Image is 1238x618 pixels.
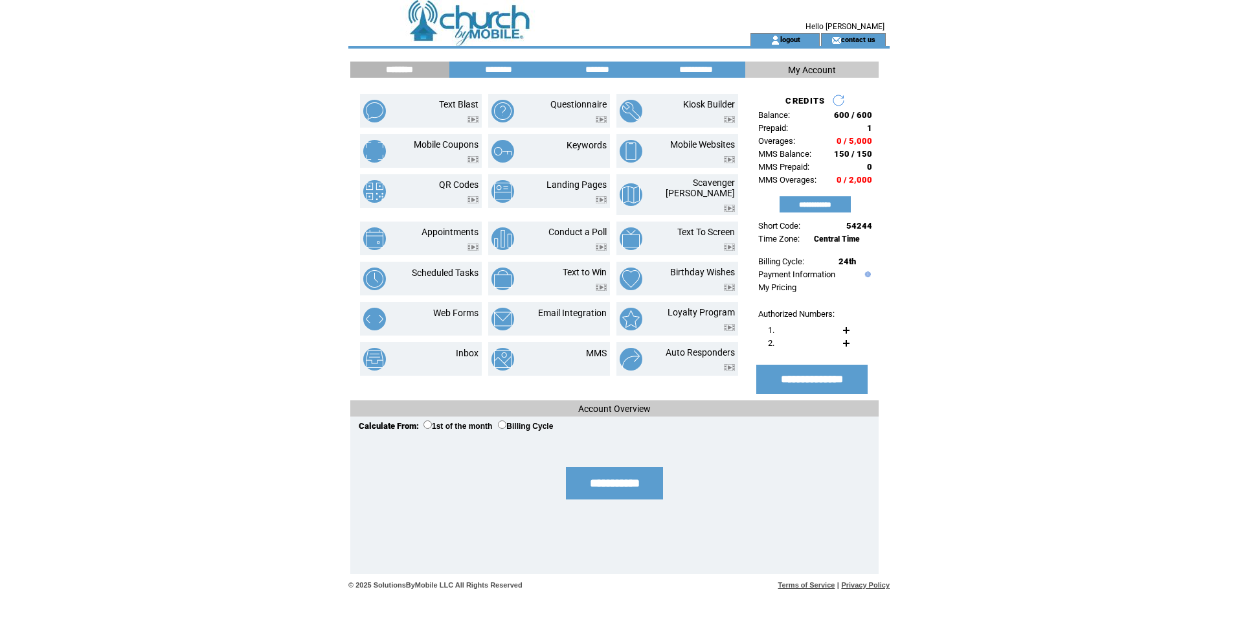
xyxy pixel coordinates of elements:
img: mobile-coupons.png [363,140,386,163]
a: Terms of Service [778,581,835,589]
span: MMS Balance: [758,149,811,159]
span: Overages: [758,136,795,146]
img: kiosk-builder.png [620,100,642,122]
img: video.png [467,244,478,251]
a: Mobile Coupons [414,139,478,150]
a: Conduct a Poll [548,227,607,237]
img: video.png [596,116,607,123]
img: video.png [724,205,735,212]
span: Account Overview [578,404,651,414]
img: video.png [724,284,735,291]
span: CREDITS [785,96,825,106]
img: auto-responders.png [620,348,642,371]
img: conduct-a-poll.png [491,227,514,250]
span: Hello [PERSON_NAME] [805,22,884,31]
img: birthday-wishes.png [620,268,642,290]
img: loyalty-program.png [620,308,642,330]
img: mobile-websites.png [620,140,642,163]
a: contact us [841,35,875,43]
a: Kiosk Builder [683,99,735,109]
span: 54244 [846,221,872,231]
img: inbox.png [363,348,386,371]
a: Privacy Policy [841,581,890,589]
img: video.png [724,116,735,123]
img: mms.png [491,348,514,371]
img: appointments.png [363,227,386,250]
span: MMS Prepaid: [758,162,809,172]
img: text-blast.png [363,100,386,122]
img: email-integration.png [491,308,514,330]
a: Birthday Wishes [670,267,735,277]
img: scavenger-hunt.png [620,183,642,206]
img: keywords.png [491,140,514,163]
span: | [837,581,839,589]
a: Appointments [422,227,478,237]
img: video.png [724,156,735,163]
span: Prepaid: [758,123,788,133]
span: Balance: [758,110,790,120]
span: 0 [867,162,872,172]
a: Text to Win [563,267,607,277]
img: video.png [467,196,478,203]
span: Billing Cycle: [758,257,804,266]
a: Web Forms [433,308,478,318]
img: video.png [596,196,607,203]
input: 1st of the month [423,420,432,429]
a: Auto Responders [666,347,735,358]
a: Email Integration [538,308,607,318]
a: My Pricing [758,282,796,292]
span: Authorized Numbers: [758,309,835,319]
img: web-forms.png [363,308,386,330]
img: scheduled-tasks.png [363,268,386,290]
a: Loyalty Program [668,307,735,317]
span: 24th [838,257,856,266]
img: questionnaire.png [491,100,514,122]
img: video.png [467,156,478,163]
a: Text To Screen [677,227,735,237]
label: 1st of the month [423,422,492,431]
img: video.png [596,284,607,291]
a: Landing Pages [546,179,607,190]
img: contact_us_icon.gif [831,35,841,45]
a: Text Blast [439,99,478,109]
img: landing-pages.png [491,180,514,203]
a: Keywords [567,140,607,150]
img: text-to-screen.png [620,227,642,250]
span: My Account [788,65,836,75]
img: video.png [596,244,607,251]
span: 0 / 5,000 [837,136,872,146]
a: Inbox [456,348,478,358]
span: 0 / 2,000 [837,175,872,185]
span: 1. [768,325,774,335]
img: video.png [724,324,735,331]
img: video.png [467,116,478,123]
label: Billing Cycle [498,422,553,431]
a: Payment Information [758,269,835,279]
span: MMS Overages: [758,175,816,185]
span: Short Code: [758,221,800,231]
input: Billing Cycle [498,420,506,429]
img: video.png [724,244,735,251]
span: © 2025 SolutionsByMobile LLC All Rights Reserved [348,581,523,589]
a: QR Codes [439,179,478,190]
a: Questionnaire [550,99,607,109]
a: Scavenger [PERSON_NAME] [666,177,735,198]
span: 150 / 150 [834,149,872,159]
span: Calculate From: [359,421,419,431]
img: video.png [724,364,735,371]
span: Time Zone: [758,234,800,244]
a: Scheduled Tasks [412,268,478,278]
img: help.gif [862,271,871,277]
img: account_icon.gif [771,35,780,45]
span: 600 / 600 [834,110,872,120]
span: 1 [867,123,872,133]
span: Central Time [814,235,860,244]
a: MMS [586,348,607,358]
img: text-to-win.png [491,268,514,290]
a: Mobile Websites [670,139,735,150]
a: logout [780,35,800,43]
img: qr-codes.png [363,180,386,203]
span: 2. [768,338,774,348]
